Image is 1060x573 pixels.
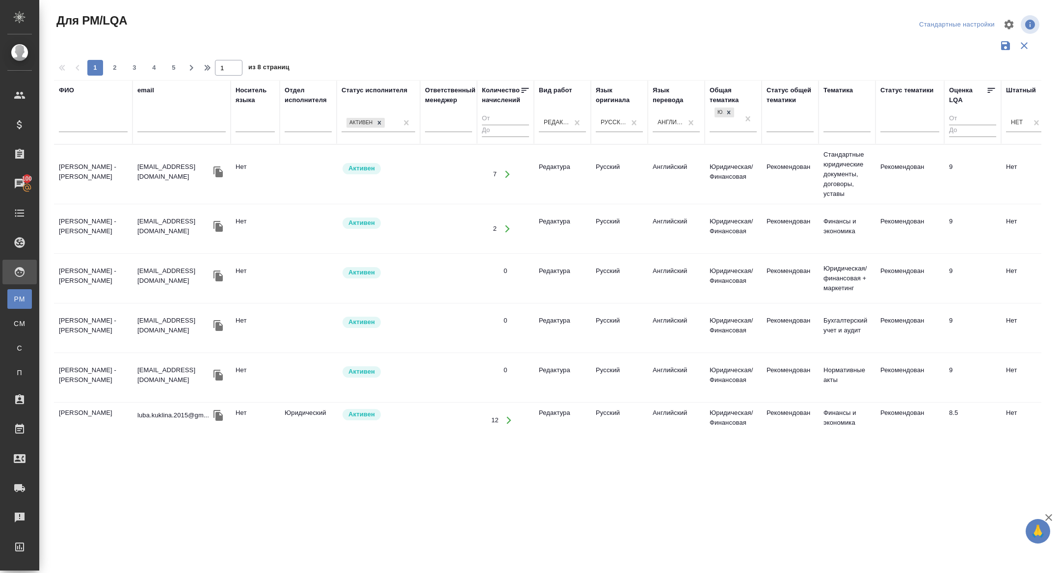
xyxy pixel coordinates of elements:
div: Отдел исполнителя [285,85,332,105]
td: Стандартные юридические документы, договоры, уставы [819,145,875,204]
td: Рекомендован [762,403,819,437]
p: Активен [348,164,375,173]
input: От [949,113,996,125]
div: перевод отличный. Редактура не нужна, корректор/ приемка по качеству может быть нужна [949,266,996,276]
td: [PERSON_NAME] [54,403,132,437]
td: Рекомендован [762,157,819,191]
button: Скопировать [211,164,226,179]
div: Общая тематика [710,85,757,105]
a: 100 [2,171,37,196]
div: Язык перевода [653,85,700,105]
td: Рекомендован [762,360,819,395]
span: 5 [166,63,182,73]
p: Активен [348,367,375,377]
div: Носитель языка [236,85,275,105]
span: Настроить таблицу [997,13,1021,36]
button: Открыть работы [499,410,519,430]
td: Нет [231,157,280,191]
td: Английский [648,403,705,437]
div: Рядовой исполнитель: назначай с учетом рейтинга [342,316,415,329]
td: Редактура [534,311,591,345]
div: перевод отличный. Редактура не нужна, корректор/ приемка по качеству может быть нужна [949,408,996,418]
div: Рядовой исполнитель: назначай с учетом рейтинга [342,217,415,230]
div: Активен [345,117,386,129]
td: Русский [591,311,648,345]
td: Юридическая/Финансовая [705,360,762,395]
td: Русский [591,360,648,395]
td: Русский [591,157,648,191]
td: Нет [231,360,280,395]
p: Активен [348,409,375,419]
div: Язык оригинала [596,85,643,105]
td: Юридический [280,403,337,437]
td: Английский [648,212,705,246]
div: перевод отличный. Редактура не нужна, корректор/ приемка по качеству может быть нужна [949,162,996,172]
div: Английский [658,118,683,127]
input: До [482,125,529,137]
span: PM [12,294,27,304]
span: CM [12,319,27,328]
div: Количество начислений [482,85,520,105]
div: 12 [491,415,499,425]
p: Активен [348,268,375,277]
div: Рядовой исполнитель: назначай с учетом рейтинга [342,408,415,421]
p: Активен [348,317,375,327]
div: перевод отличный. Редактура не нужна, корректор/ приемка по качеству может быть нужна [949,365,996,375]
button: 🙏 [1026,519,1050,544]
div: Рядовой исполнитель: назначай с учетом рейтинга [342,162,415,175]
button: Сохранить фильтры [996,36,1015,55]
button: Скопировать [211,408,226,423]
p: [EMAIL_ADDRESS][DOMAIN_NAME] [137,217,211,236]
td: [PERSON_NAME] -[PERSON_NAME] [54,261,132,296]
td: Нет [1001,403,1050,437]
button: 5 [166,60,182,76]
td: Рекомендован [875,360,944,395]
td: Нет [231,403,280,437]
p: [EMAIL_ADDRESS][DOMAIN_NAME] [137,316,211,335]
div: Активен [346,118,374,128]
div: 0 [503,365,507,375]
span: 4 [146,63,162,73]
a: П [7,363,32,382]
td: Русский [591,403,648,437]
div: Нет [1011,118,1023,127]
td: Рекомендован [875,157,944,191]
a: PM [7,289,32,309]
div: Статус исполнителя [342,85,407,95]
td: Финансы и экономика [819,212,875,246]
div: split button [917,17,997,32]
button: Скопировать [211,318,226,333]
td: Редактура [534,360,591,395]
td: Юридическая/Финансовая [705,157,762,191]
td: Редактура [534,157,591,191]
td: Нет [1001,212,1050,246]
div: перевод отличный. Редактура не нужна, корректор/ приемка по качеству может быть нужна [949,316,996,326]
td: Рекомендован [875,261,944,296]
div: Статус общей тематики [767,85,814,105]
td: Русский [591,261,648,296]
td: Английский [648,261,705,296]
a: С [7,338,32,358]
td: Английский [648,360,705,395]
div: Русский [601,118,626,127]
span: Для PM/LQA [54,13,127,28]
div: Ответственный менеджер [425,85,476,105]
td: Юридическая/Финансовая [705,403,762,437]
td: Юридическая/Финансовая [705,311,762,345]
span: 3 [127,63,142,73]
td: Рекомендован [875,311,944,345]
div: Юридическая/Финансовая [714,107,735,119]
td: [PERSON_NAME] -[PERSON_NAME] [54,212,132,246]
div: перевод отличный. Редактура не нужна, корректор/ приемка по качеству может быть нужна [949,217,996,226]
button: Сбросить фильтры [1015,36,1033,55]
td: Юридическая/Финансовая [705,261,762,296]
td: Русский [591,212,648,246]
div: 0 [503,266,507,276]
input: До [949,125,996,137]
td: Бухгалтерский учет и аудит [819,311,875,345]
p: [EMAIL_ADDRESS][DOMAIN_NAME] [137,266,211,286]
td: Рекомендован [762,311,819,345]
td: Английский [648,311,705,345]
td: Нет [231,261,280,296]
span: П [12,368,27,378]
